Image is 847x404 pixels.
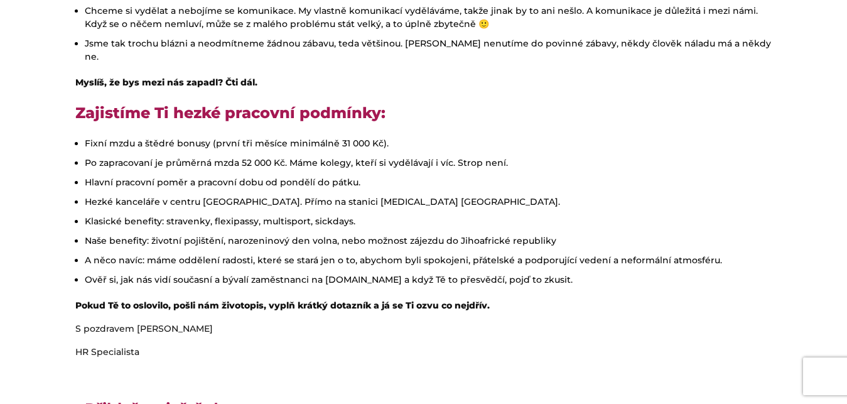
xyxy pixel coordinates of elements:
li: Naše benefity: životní pojištění, narozeninový den volna, nebo možnost zájezdu do Jihoafrické rep... [85,234,772,248]
li: Chceme si vydělat a nebojíme se komunikace. My vlastně komunikací vyděláváme, takže jinak by to a... [85,4,772,31]
li: Jsme tak trochu blázni a neodmítneme žádnou zábavu, teda většinou. [PERSON_NAME] nenutíme do povi... [85,37,772,63]
li: Hezké kanceláře v centru [GEOGRAPHIC_DATA]. Přímo na stanici [MEDICAL_DATA] [GEOGRAPHIC_DATA]. [85,195,772,209]
strong: Zajistíme Ti hezké pracovní podmínky: [75,104,386,122]
li: A něco navíc: máme oddělení radosti, které se stará jen o to, abychom byli spokojeni, přátelské a... [85,254,772,267]
strong: Pokud Tě to oslovilo, pošli nám životopis, vyplň krátký dotazník a já se Ti ozvu co nejdřív. [75,300,490,311]
li: Hlavní pracovní poměr a pracovní dobu od pondělí do pátku. [85,176,772,189]
li: Ověř si, jak nás vidí současní a bývalí zaměstnanci na [DOMAIN_NAME] a když Tě to přesvědčí, pojď... [85,273,772,287]
li: Klasické benefity: stravenky, flexipassy, multisport, sickdays. [85,215,772,228]
p: HR Specialista [75,346,772,359]
p: S pozdravem [PERSON_NAME] [75,322,772,336]
li: Po zapracovaní je průměrná mzda 52 000 Kč. Máme kolegy, kteří si vydělávají i víc. Strop není. [85,156,772,170]
li: Fixní mzdu a štědré bonusy (první tři měsíce minimálně 31 000 Kč). [85,137,772,150]
strong: Myslíš, že bys mezi nás zapadl? Čti dál. [75,77,257,88]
